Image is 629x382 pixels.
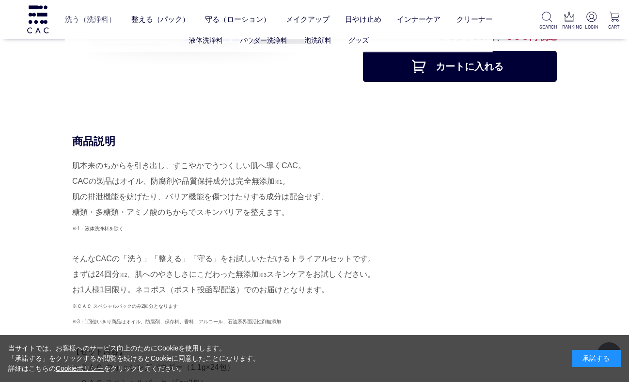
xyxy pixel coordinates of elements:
span: 円 [529,32,538,42]
img: logo [26,5,50,33]
a: SEARCH [539,12,554,31]
p: LOGIN [584,23,599,31]
a: RANKING [562,12,577,31]
a: パウダー洗浄料 [240,36,287,44]
a: LOGIN [584,12,599,31]
p: RANKING [562,23,577,31]
div: 承諾する [572,350,621,367]
a: インナーケア [397,7,440,32]
a: 泡洗顔料 [304,36,331,44]
a: クリーナー [456,7,493,32]
p: SEARCH [539,23,554,31]
a: メイクアップ [286,7,330,32]
span: ※ＣＡＣ スペシャルパックのみ2回分となります ※3：1回使いきり商品はオイル、防腐剤、保存料、香料、アルコール、石油系界面活性剤無添加 [72,303,281,324]
a: 液体洗浄料 [189,36,223,44]
a: 日やけ止め [345,7,381,32]
span: ※1：液体洗浄料を除く [72,226,124,231]
a: 洗う（洗浄料） [65,7,116,32]
span: 980 [505,25,529,43]
button: カートに入れる [363,51,557,82]
div: 商品説明 [72,134,557,148]
span: 税込 [539,32,557,42]
span: ※1 [275,179,283,185]
a: Cookieポリシー [56,365,104,372]
a: CART [607,12,621,31]
span: ※2 [120,272,127,278]
div: 当サイトでは、お客様へのサービス向上のためにCookieを使用します。 「承諾する」をクリックするか閲覧を続けるとCookieに同意したことになります。 詳細はこちらの をクリックしてください。 [8,343,260,374]
a: グッズ [348,36,369,44]
span: ※3 [259,272,267,278]
a: 守る（ローション） [205,7,270,32]
a: 整える（パック） [131,7,189,32]
p: CART [607,23,621,31]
